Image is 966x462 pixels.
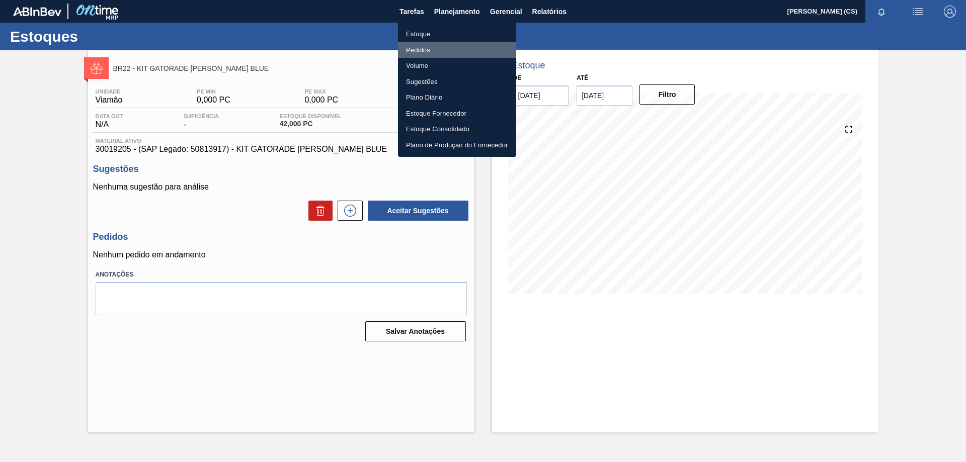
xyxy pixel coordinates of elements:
[398,137,516,153] a: Plano de Produção do Fornecedor
[398,26,516,42] a: Estoque
[398,106,516,122] a: Estoque Fornecedor
[398,121,516,137] a: Estoque Consolidado
[398,74,516,90] a: Sugestões
[398,89,516,106] a: Plano Diário
[398,42,516,58] a: Pedidos
[398,58,516,74] a: Volume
